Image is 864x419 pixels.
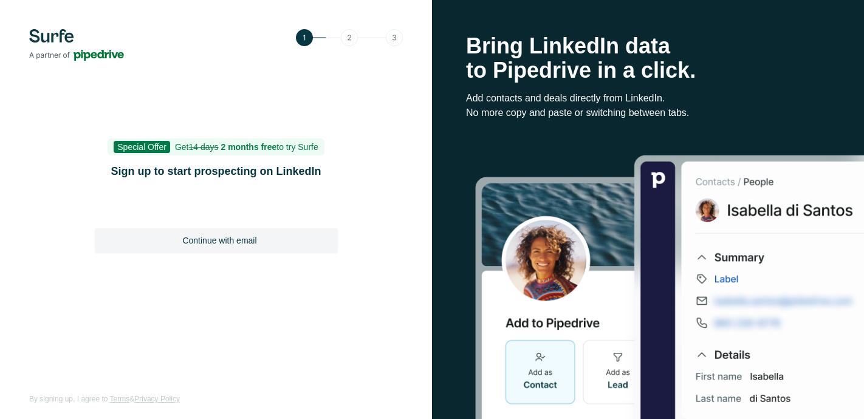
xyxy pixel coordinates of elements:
span: Continue with email [182,234,256,247]
span: By signing up, I agree to [29,395,108,403]
p: No more copy and paste or switching between tabs. [466,106,830,120]
span: Special Offer [114,141,170,153]
img: Surfe's logo [29,29,124,61]
b: 2 months free [221,142,276,152]
iframe: Sign in with Google Button [89,196,344,222]
h1: Sign up to start prospecting on LinkedIn [95,163,338,180]
a: Terms [110,395,130,403]
span: & [129,395,134,403]
p: Add contacts and deals directly from LinkedIn. [466,91,830,106]
span: Get to try Surfe [175,142,318,152]
a: Privacy Policy [134,395,180,403]
img: Step 1 [296,29,403,46]
img: Surfe Stock Photo - Selling good vibes [475,154,864,419]
h1: Bring LinkedIn data to Pipedrive in a click. [466,34,830,83]
s: 14 days [189,142,219,152]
